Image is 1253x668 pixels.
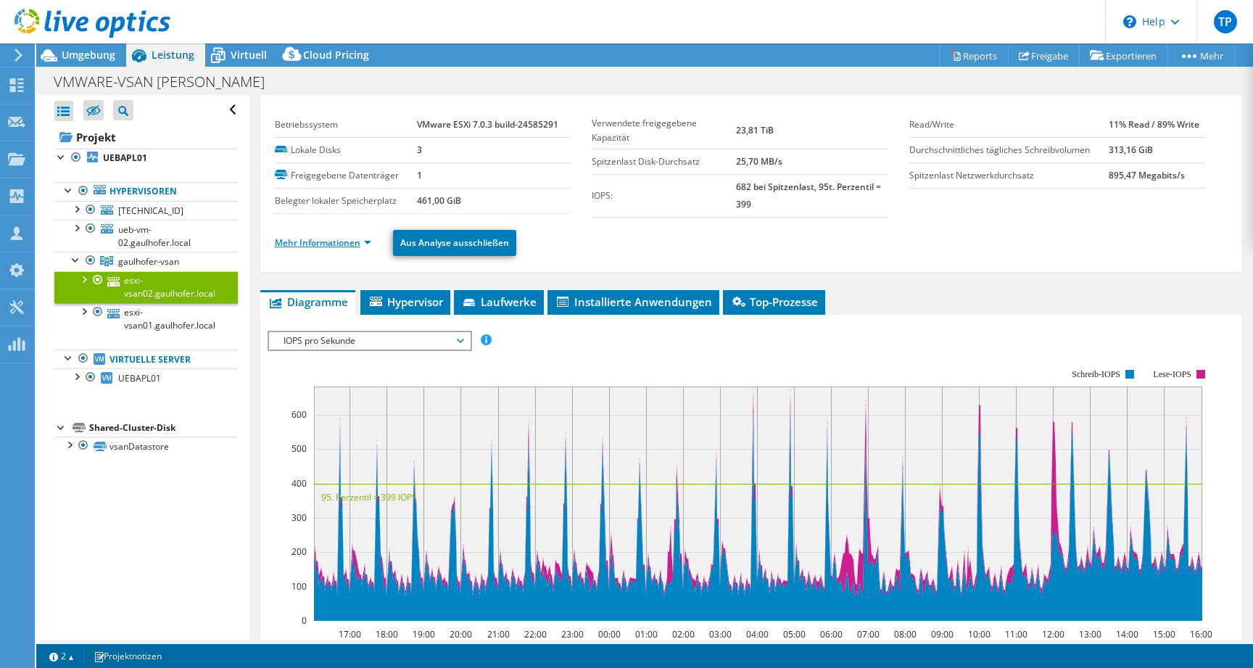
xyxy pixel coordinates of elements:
[291,442,307,455] text: 500
[291,545,307,558] text: 200
[909,168,1109,183] label: Spitzenlast Netzwerkdurchsatz
[118,372,161,384] span: UEBAPL01
[597,628,620,640] text: 00:00
[909,117,1109,132] label: Read/Write
[118,205,183,217] span: [TECHNICAL_ID]
[54,125,238,149] a: Projekt
[368,294,443,309] span: Hypervisor
[275,236,371,249] a: Mehr Informationen
[417,118,558,131] b: VMware ESXi 7.0.3 build-24585291
[893,628,916,640] text: 08:00
[275,117,417,132] label: Betriebssystem
[54,271,238,303] a: esxi-vsan02.gaulhofer.local
[1109,118,1199,131] b: 11% Read / 89% Write
[634,628,657,640] text: 01:00
[291,511,307,524] text: 300
[939,44,1009,67] a: Reports
[745,628,768,640] text: 04:00
[152,48,194,62] span: Leistung
[1123,15,1136,28] svg: \n
[736,124,774,136] b: 23,81 TiB
[561,628,583,640] text: 23:00
[54,149,238,168] a: UEBAPL01
[393,230,516,256] a: Aus Analyse ausschließen
[54,368,238,387] a: UEBAPL01
[291,580,307,593] text: 100
[474,78,513,96] span: Details
[967,628,990,640] text: 10:00
[592,189,735,203] label: IOPS:
[375,628,397,640] text: 18:00
[54,303,238,335] a: esxi-vsan01.gaulhofer.local
[47,74,287,90] h1: VMWARE-VSAN [PERSON_NAME]
[54,437,238,455] a: vsanDatastore
[1189,628,1212,640] text: 16:00
[118,255,179,268] span: gaulhofer-vsan
[1167,44,1235,67] a: Mehr
[1152,628,1175,640] text: 15:00
[83,647,172,665] a: Projektnotizen
[671,628,694,640] text: 02:00
[1109,169,1185,181] b: 895,47 Megabits/s
[275,168,417,183] label: Freigegebene Datenträger
[730,294,818,309] span: Top-Prozesse
[782,628,805,640] text: 05:00
[103,152,147,164] b: UEBAPL01
[736,181,881,210] b: 682 bei Spitzenlast, 95t. Perzentil = 399
[1078,628,1101,640] text: 13:00
[54,252,238,271] a: gaulhofer-vsan
[592,154,735,169] label: Spitzenlast Disk-Durchsatz
[276,332,463,350] span: IOPS pro Sekunde
[449,628,471,640] text: 20:00
[930,628,953,640] text: 09:00
[1153,369,1191,379] text: Lese-IOPS
[62,48,115,62] span: Umgebung
[89,419,238,437] div: Shared-Cluster-Disk
[275,143,417,157] label: Lokale Disks
[1008,44,1080,67] a: Freigabe
[291,477,307,490] text: 400
[555,294,712,309] span: Installierte Anwendungen
[461,294,537,309] span: Laufwerke
[417,194,461,207] b: 461,00 GiB
[708,628,731,640] text: 03:00
[291,408,307,421] text: 600
[54,220,238,252] a: ueb-vm-02.gaulhofer.local
[819,628,842,640] text: 06:00
[321,491,417,503] text: 95. Perzentil = 399 IOPS
[54,201,238,220] a: [TECHNICAL_ID]
[54,182,238,201] a: Hypervisoren
[1072,369,1120,379] text: Schreib-IOPS
[417,169,422,181] b: 1
[1004,628,1027,640] text: 11:00
[487,628,509,640] text: 21:00
[1214,10,1237,33] span: TP
[231,48,267,62] span: Virtuell
[909,143,1109,157] label: Durchschnittliches tägliches Schreibvolumen
[1109,144,1153,156] b: 313,16 GiB
[118,223,191,249] span: ueb-vm-02.gaulhofer.local
[303,48,369,62] span: Cloud Pricing
[592,116,735,145] label: Verwendete freigegebene Kapazität
[275,194,417,208] label: Belegter lokaler Speicherplatz
[54,350,238,368] a: Virtuelle Server
[1079,44,1168,67] a: Exportieren
[1041,628,1064,640] text: 12:00
[417,144,422,156] b: 3
[338,628,360,640] text: 17:00
[39,647,84,665] a: 2
[856,628,879,640] text: 07:00
[412,628,434,640] text: 19:00
[302,614,307,627] text: 0
[1115,628,1138,640] text: 14:00
[268,294,348,309] span: Diagramme
[736,155,782,168] b: 25,70 MB/s
[524,628,546,640] text: 22:00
